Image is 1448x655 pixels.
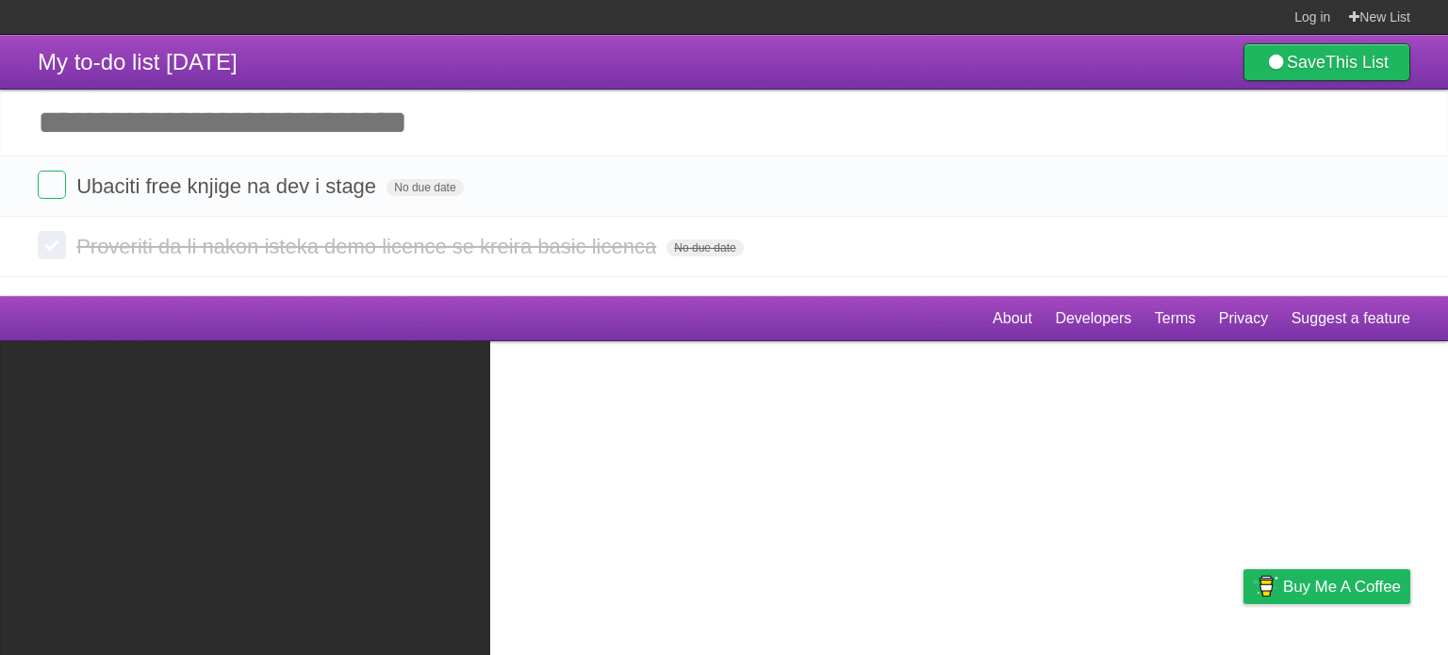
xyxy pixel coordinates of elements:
[1253,570,1278,602] img: Buy me a coffee
[76,235,661,258] span: Proveriti da li nakon isteka demo licence se kreira basic licenca
[1243,569,1410,604] a: Buy me a coffee
[1292,301,1410,336] a: Suggest a feature
[1283,570,1401,603] span: Buy me a coffee
[387,179,463,196] span: No due date
[1325,53,1389,72] b: This List
[1155,301,1196,336] a: Terms
[38,171,66,199] label: Done
[1219,301,1268,336] a: Privacy
[38,231,66,259] label: Done
[38,49,238,74] span: My to-do list [DATE]
[666,239,743,256] span: No due date
[76,174,381,198] span: Ubaciti free knjige na dev i stage
[993,301,1032,336] a: About
[1055,301,1131,336] a: Developers
[1243,43,1410,81] a: SaveThis List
